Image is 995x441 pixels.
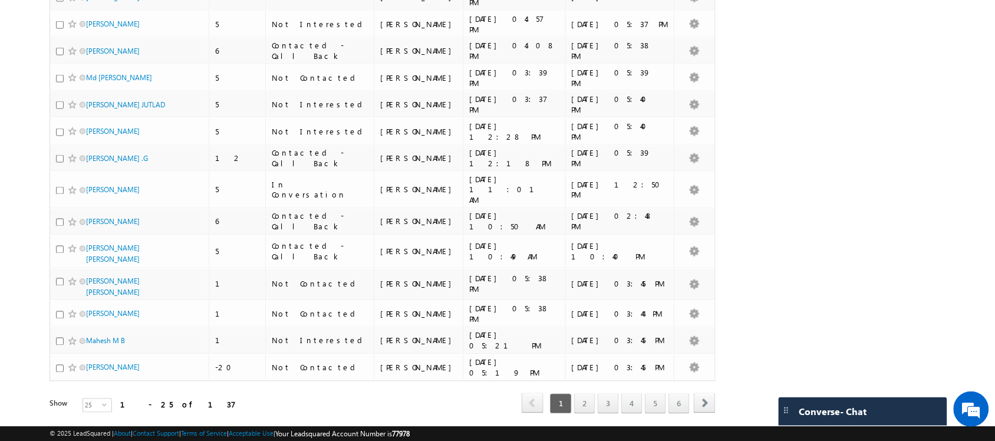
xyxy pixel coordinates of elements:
div: [DATE] 05:39 PM [572,67,669,88]
div: [PERSON_NAME] [380,246,457,257]
div: Not Interested [272,126,368,137]
div: [DATE] 05:38 PM [469,304,560,325]
a: [PERSON_NAME] [86,218,140,226]
div: [DATE] 03:39 PM [469,67,560,88]
div: 5 [215,246,260,257]
div: 5 [215,19,260,29]
a: [PERSON_NAME] .G [86,154,148,163]
a: [PERSON_NAME] [86,19,140,28]
div: [DATE] 03:37 PM [469,94,560,115]
div: [DATE] 05:40 PM [572,94,669,115]
div: Minimize live chat window [193,6,222,34]
div: [PERSON_NAME] [380,19,457,29]
span: prev [522,393,543,413]
div: [DATE] 03:44 PM [572,309,669,320]
div: [DATE] 05:37 PM [572,19,669,29]
div: [DATE] 04:08 PM [469,40,560,61]
span: next [694,393,716,413]
div: [DATE] 05:39 PM [572,147,669,169]
div: [DATE] 10:49 AM [469,241,560,262]
a: 6 [668,394,690,414]
a: [PERSON_NAME] [PERSON_NAME] [86,244,140,264]
div: 1 - 25 of 137 [120,398,236,412]
div: Not Contacted [272,363,368,373]
div: [PERSON_NAME] [380,216,457,227]
img: d_60004797649_company_0_60004797649 [20,62,50,77]
div: [DATE] 10:40 PM [572,241,669,262]
a: [PERSON_NAME] [PERSON_NAME] [86,277,140,297]
em: Start Chat [160,347,214,363]
div: [DATE] 12:28 PM [469,121,560,142]
div: [PERSON_NAME] [380,185,457,195]
a: [PERSON_NAME] [86,363,140,372]
img: carter-drag [782,406,791,415]
div: Chat with us now [61,62,198,77]
div: Contacted - Call Back [272,211,368,232]
div: [DATE] 05:21 PM [469,330,560,351]
div: -20 [215,363,260,373]
div: [PERSON_NAME] [380,45,457,56]
div: [DATE] 04:57 PM [469,14,560,35]
a: Mahesh M B [86,337,125,345]
div: 5 [215,73,260,83]
div: [DATE] 05:38 PM [572,40,669,61]
a: next [694,394,716,413]
div: Contacted - Call Back [272,241,368,262]
a: 2 [574,394,595,414]
div: In Conversation [272,179,368,200]
a: Terms of Service [181,429,227,437]
div: [DATE] 10:50 AM [469,211,560,232]
div: 6 [215,45,260,56]
a: [PERSON_NAME] JUTLAD [86,100,165,109]
div: 1 [215,309,260,320]
a: About [114,429,131,437]
div: Not Contacted [272,279,368,289]
div: [DATE] 03:45 PM [572,335,669,346]
div: [DATE] 03:45 PM [572,363,669,373]
a: 3 [598,394,619,414]
a: [PERSON_NAME] [86,186,140,195]
span: Your Leadsquared Account Number is [275,429,410,438]
div: Contacted - Call Back [272,147,368,169]
div: 5 [215,185,260,195]
div: [DATE] 05:19 PM [469,357,560,379]
div: Not Contacted [272,309,368,320]
span: 77978 [392,429,410,438]
div: [DATE] 02:48 PM [572,211,669,232]
div: [PERSON_NAME] [380,363,457,373]
span: Converse - Chat [799,406,867,417]
div: [PERSON_NAME] [380,153,457,163]
a: 4 [621,394,643,414]
div: [DATE] 12:18 PM [469,147,560,169]
div: [DATE] 05:38 PM [469,274,560,295]
a: prev [522,394,543,413]
div: 5 [215,126,260,137]
div: 1 [215,279,260,289]
div: [DATE] 12:50 PM [572,179,669,200]
div: [DATE] 03:45 PM [572,279,669,289]
div: [PERSON_NAME] [380,309,457,320]
a: [PERSON_NAME] [86,127,140,136]
a: Contact Support [133,429,179,437]
span: select [102,402,111,407]
div: Not Interested [272,335,368,346]
div: [PERSON_NAME] [380,335,457,346]
div: [DATE] 11:01 AM [469,174,560,206]
div: 6 [215,216,260,227]
a: 5 [645,394,666,414]
div: [PERSON_NAME] [380,279,457,289]
div: [PERSON_NAME] [380,126,457,137]
span: 25 [83,399,102,412]
div: Contacted - Call Back [272,40,368,61]
a: [PERSON_NAME] [86,310,140,318]
a: Acceptable Use [229,429,274,437]
div: [PERSON_NAME] [380,99,457,110]
div: Not Interested [272,99,368,110]
div: [PERSON_NAME] [380,73,457,83]
a: Md [PERSON_NAME] [86,73,152,82]
span: 1 [550,394,572,414]
div: Not Contacted [272,73,368,83]
div: [DATE] 05:40 PM [572,121,669,142]
div: 5 [215,99,260,110]
span: © 2025 LeadSquared | | | | | [50,428,410,439]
